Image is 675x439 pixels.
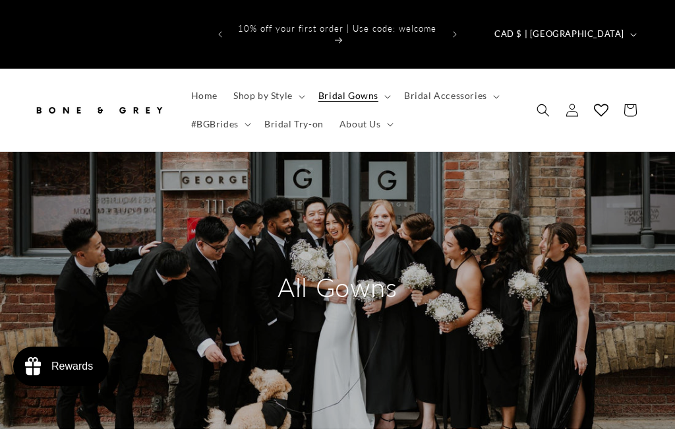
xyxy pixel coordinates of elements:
a: Home [183,82,225,110]
span: Shop by Style [233,90,293,102]
span: About Us [339,118,381,130]
button: CAD $ | [GEOGRAPHIC_DATA] [486,22,642,47]
button: Next announcement [440,22,469,47]
span: Bridal Try-on [264,118,324,130]
summary: Bridal Accessories [396,82,505,110]
summary: Shop by Style [225,82,310,110]
div: Rewards [51,360,93,372]
summary: About Us [332,110,399,138]
a: Bridal Try-on [256,110,332,138]
summary: #BGBrides [183,110,256,138]
span: #BGBrides [191,118,239,130]
a: Bone and Grey Bridal [28,90,170,129]
summary: Search [529,96,558,125]
h2: All Gowns [212,270,463,304]
img: Bone and Grey Bridal [33,96,165,125]
span: Home [191,90,218,102]
button: Previous announcement [206,22,235,47]
span: CAD $ | [GEOGRAPHIC_DATA] [494,28,624,41]
summary: Bridal Gowns [310,82,396,110]
span: 10% off your first order | Use code: welcome [238,23,436,34]
span: Bridal Gowns [318,90,378,102]
span: Bridal Accessories [404,90,487,102]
